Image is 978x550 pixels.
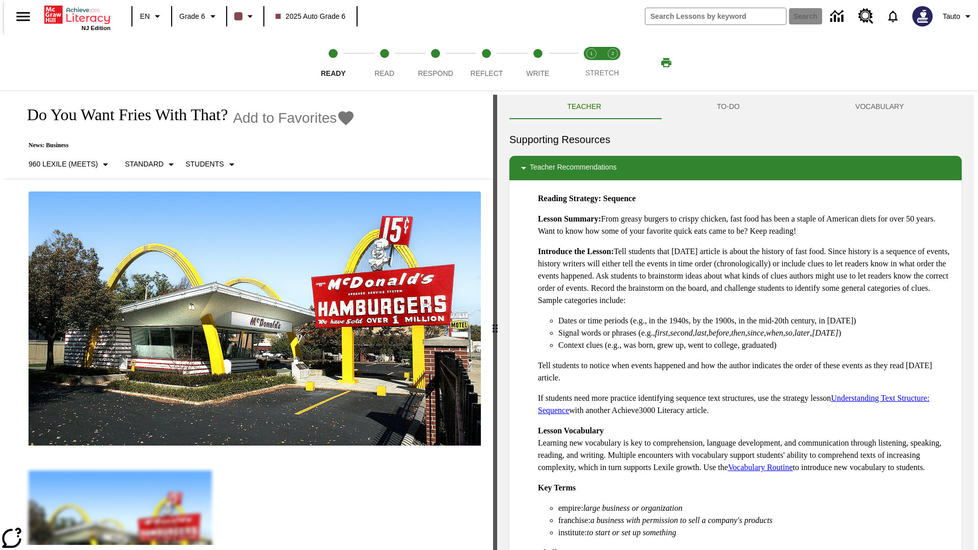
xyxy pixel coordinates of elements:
em: [DATE] [812,328,838,337]
button: Select a new avatar [906,3,939,30]
em: first [655,328,668,337]
div: reading [4,95,493,545]
button: Print [650,53,683,72]
div: activity [497,95,974,550]
a: Data Center [824,3,852,31]
p: Tell students that [DATE] article is about the history of fast food. Since history is a sequence ... [538,245,954,307]
span: EN [140,11,150,22]
p: Tell students to notice when events happened and how the author indicates the order of these even... [538,360,954,384]
button: Grade: Grade 6, Select a grade [175,7,223,25]
button: Stretch Respond step 2 of 2 [598,35,628,91]
span: Grade 6 [179,11,205,22]
li: Dates or time periods (e.g., in the 1940s, by the 1900s, in the mid-20th century, in [DATE]) [558,315,954,327]
button: Read step 2 of 5 [355,35,414,91]
p: Standard [125,159,164,170]
button: Class color is dark brown. Change class color [230,7,260,25]
em: later [795,328,810,337]
button: TO-DO [659,95,798,119]
strong: Reading Strategy: [538,194,601,203]
em: to start or set up something [587,528,676,537]
img: One of the first McDonald's stores, with the iconic red sign and golden arches. [29,191,481,446]
button: Stretch Read step 1 of 2 [577,35,606,91]
button: Reflect step 4 of 5 [457,35,516,91]
a: Vocabulary Routine [728,463,793,472]
p: Teacher Recommendations [530,162,616,174]
h6: Supporting Resources [509,131,962,148]
em: second [670,328,693,337]
a: Understanding Text Structure: Sequence [538,394,930,415]
button: Respond step 3 of 5 [406,35,465,91]
strong: Lesson Summary: [538,214,601,223]
p: Learning new vocabulary is key to comprehension, language development, and communication through ... [538,425,954,474]
button: Select Lexile, 960 Lexile (Meets) [24,155,116,174]
text: 2 [611,51,614,56]
em: since [747,328,764,337]
div: Instructional Panel Tabs [509,95,962,119]
input: search field [645,8,786,24]
button: Scaffolds, Standard [121,155,181,174]
button: Add to Favorites - Do You Want Fries With That? [233,109,355,127]
span: Reflect [471,69,503,77]
li: institute: [558,527,954,539]
p: News: Business [16,142,355,149]
span: NJ Edition [81,25,111,31]
em: so [785,328,793,337]
strong: Sequence [603,194,636,203]
div: Teacher Recommendations [509,156,962,180]
p: Students [185,159,224,170]
span: Tauto [943,11,960,22]
strong: Key Terms [538,483,576,492]
span: Respond [418,69,453,77]
a: Resource Center, Will open in new tab [852,3,880,30]
span: Ready [321,69,346,77]
em: then [731,328,745,337]
li: Signal words or phrases (e.g., , , , , , , , , , ) [558,327,954,339]
span: Write [526,69,549,77]
em: last [695,328,707,337]
button: VOCABULARY [798,95,962,119]
li: empire: [558,502,954,514]
strong: Introduce the Lesson: [538,247,614,256]
div: Home [44,4,111,31]
span: Add to Favorites [233,110,337,126]
p: If students need more practice identifying sequence text structures, use the strategy lesson with... [538,392,954,417]
span: STRETCH [585,69,619,77]
a: Notifications [880,3,906,30]
li: Context clues (e.g., was born, grew up, went to college, graduated) [558,339,954,351]
h1: Do You Want Fries With That? [16,105,228,124]
button: Teacher [509,95,659,119]
span: 2025 Auto Grade 6 [276,11,346,22]
button: Select Student [181,155,241,174]
p: 960 Lexile (Meets) [29,159,98,170]
em: a business with permission to sell a company's products [590,516,773,525]
li: franchise: [558,514,954,527]
button: Language: EN, Select a language [135,7,168,25]
div: Press Enter or Spacebar and then press right and left arrow keys to move the slider [493,95,497,550]
em: before [709,328,729,337]
img: Avatar [912,6,933,26]
em: large business or organization [583,504,683,512]
p: From greasy burgers to crispy chicken, fast food has been a staple of American diets for over 50 ... [538,213,954,237]
button: Profile/Settings [939,7,978,25]
strong: Lesson Vocabulary [538,426,604,435]
button: Write step 5 of 5 [508,35,567,91]
em: when [766,328,783,337]
button: Open side menu [8,2,38,32]
text: 1 [590,51,592,56]
button: Ready step 1 of 5 [304,35,363,91]
span: Read [374,69,394,77]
